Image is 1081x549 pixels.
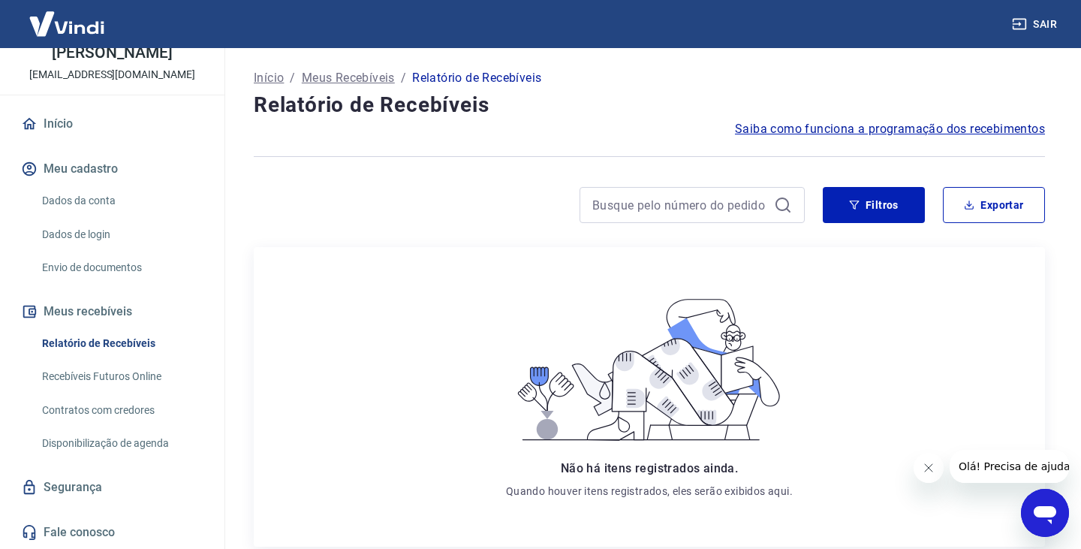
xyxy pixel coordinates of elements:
[401,69,406,87] p: /
[18,1,116,47] img: Vindi
[254,69,284,87] a: Início
[36,361,206,392] a: Recebíveis Futuros Online
[290,69,295,87] p: /
[823,187,925,223] button: Filtros
[9,11,126,23] span: Olá! Precisa de ajuda?
[18,152,206,186] button: Meu cadastro
[592,194,768,216] input: Busque pelo número do pedido
[1021,489,1069,537] iframe: Button to launch messaging window
[18,107,206,140] a: Início
[412,69,541,87] p: Relatório de Recebíveis
[36,252,206,283] a: Envio de documentos
[561,461,738,475] span: Não há itens registrados ainda.
[254,90,1045,120] h4: Relatório de Recebíveis
[735,120,1045,138] a: Saiba como funciona a programação dos recebimentos
[29,67,195,83] p: [EMAIL_ADDRESS][DOMAIN_NAME]
[950,450,1069,483] iframe: Message from company
[52,45,172,61] p: [PERSON_NAME]
[914,453,944,483] iframe: Close message
[1009,11,1063,38] button: Sair
[943,187,1045,223] button: Exportar
[506,484,793,499] p: Quando houver itens registrados, eles serão exibidos aqui.
[36,428,206,459] a: Disponibilização de agenda
[18,471,206,504] a: Segurança
[18,516,206,549] a: Fale conosco
[18,295,206,328] button: Meus recebíveis
[36,186,206,216] a: Dados da conta
[36,395,206,426] a: Contratos com credores
[36,219,206,250] a: Dados de login
[302,69,395,87] a: Meus Recebíveis
[36,328,206,359] a: Relatório de Recebíveis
